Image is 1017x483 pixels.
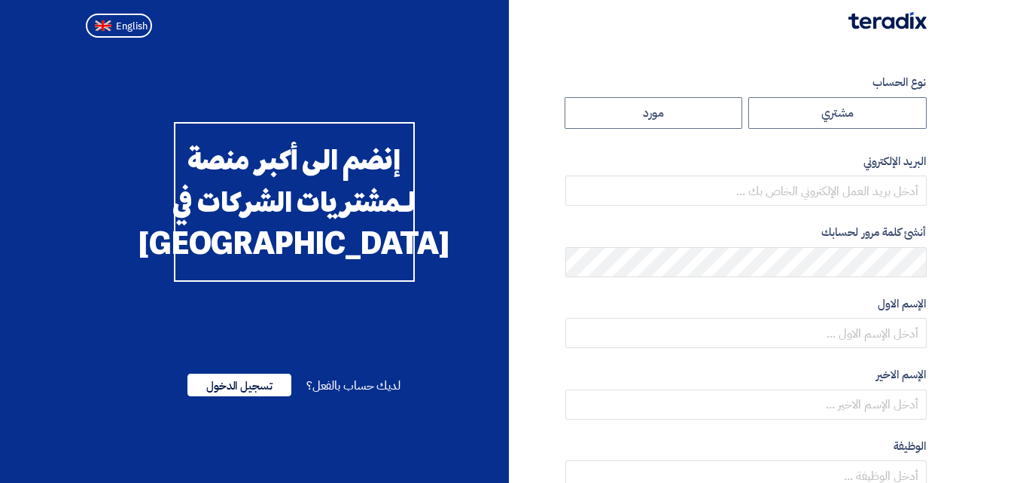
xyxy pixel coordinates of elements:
[565,438,927,455] label: الوظيفة
[86,14,152,38] button: English
[565,295,927,313] label: الإسم الاول
[565,74,927,91] label: نوع الحساب
[187,377,291,395] a: تسجيل الدخول
[565,366,927,384] label: الإسم الاخير
[748,97,927,129] label: مشتري
[565,224,927,241] label: أنشئ كلمة مرور لحسابك
[565,390,927,420] input: أدخل الإسم الاخير ...
[565,318,927,348] input: أدخل الإسم الاول ...
[174,122,415,282] div: إنضم الى أكبر منصة لـمشتريات الشركات في [GEOGRAPHIC_DATA]
[116,21,148,32] span: English
[95,20,111,32] img: en-US.png
[306,377,400,395] span: لديك حساب بالفعل؟
[565,97,743,129] label: مورد
[565,176,927,206] input: أدخل بريد العمل الإلكتروني الخاص بك ...
[848,12,927,29] img: Teradix logo
[187,374,291,396] span: تسجيل الدخول
[565,153,927,170] label: البريد الإلكتروني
